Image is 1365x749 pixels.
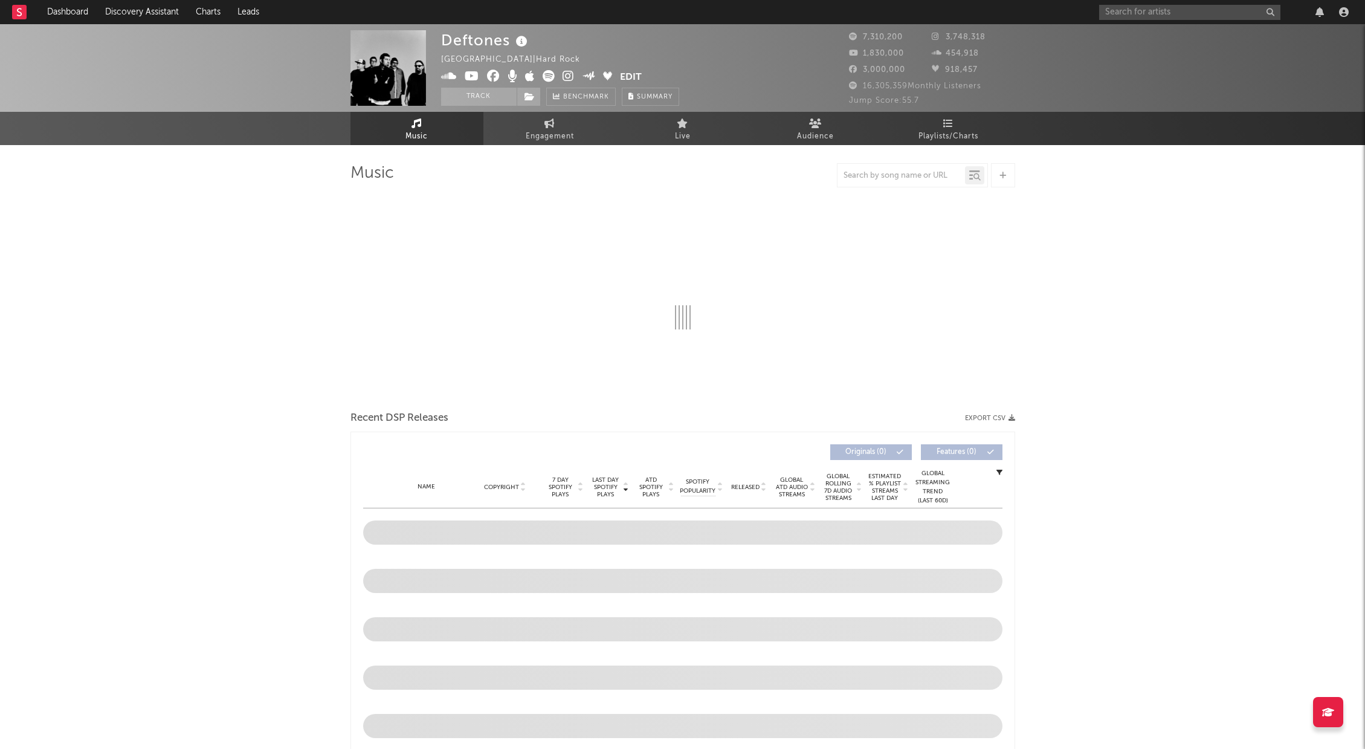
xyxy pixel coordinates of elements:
span: 1,830,000 [849,50,904,57]
button: Summary [622,88,679,106]
span: Global ATD Audio Streams [775,476,808,498]
button: Edit [620,70,642,85]
span: 7 Day Spotify Plays [544,476,576,498]
span: Benchmark [563,90,609,105]
span: ATD Spotify Plays [635,476,667,498]
span: 16,305,359 Monthly Listeners [849,82,981,90]
a: Live [616,112,749,145]
a: Engagement [483,112,616,145]
button: Track [441,88,517,106]
span: Jump Score: 55.7 [849,97,919,105]
div: Deftones [441,30,531,50]
span: Estimated % Playlist Streams Last Day [868,473,902,502]
span: 918,457 [932,66,978,74]
span: Audience [797,129,834,144]
span: 7,310,200 [849,33,903,41]
span: 3,000,000 [849,66,905,74]
div: [GEOGRAPHIC_DATA] | Hard Rock [441,53,594,67]
span: Playlists/Charts [918,129,978,144]
span: Last Day Spotify Plays [590,476,622,498]
input: Search by song name or URL [837,171,965,181]
input: Search for artists [1099,5,1280,20]
span: Recent DSP Releases [350,411,448,426]
a: Playlists/Charts [882,112,1015,145]
span: 3,748,318 [932,33,986,41]
div: Global Streaming Trend (Last 60D) [915,469,951,505]
span: Originals ( 0 ) [838,449,894,456]
span: Released [731,484,760,491]
a: Benchmark [546,88,616,106]
span: Engagement [526,129,574,144]
span: Music [405,129,428,144]
span: Spotify Popularity [680,478,715,496]
span: Copyright [484,484,519,491]
button: Features(0) [921,444,1002,460]
a: Audience [749,112,882,145]
span: 454,918 [932,50,979,57]
span: Features ( 0 ) [929,449,984,456]
a: Music [350,112,483,145]
button: Export CSV [965,415,1015,422]
span: Summary [637,94,673,100]
span: Global Rolling 7D Audio Streams [822,473,855,502]
span: Live [675,129,691,144]
button: Originals(0) [830,444,912,460]
div: Name [387,482,466,491]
